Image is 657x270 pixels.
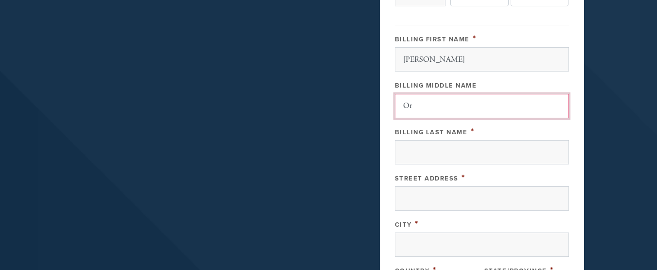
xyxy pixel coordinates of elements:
[395,36,470,43] label: Billing First Name
[473,33,477,44] span: This field is required.
[395,82,477,90] label: Billing Middle Name
[471,126,475,137] span: This field is required.
[395,221,412,229] label: City
[415,218,419,229] span: This field is required.
[395,175,459,182] label: Street Address
[462,172,465,183] span: This field is required.
[395,128,468,136] label: Billing Last Name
